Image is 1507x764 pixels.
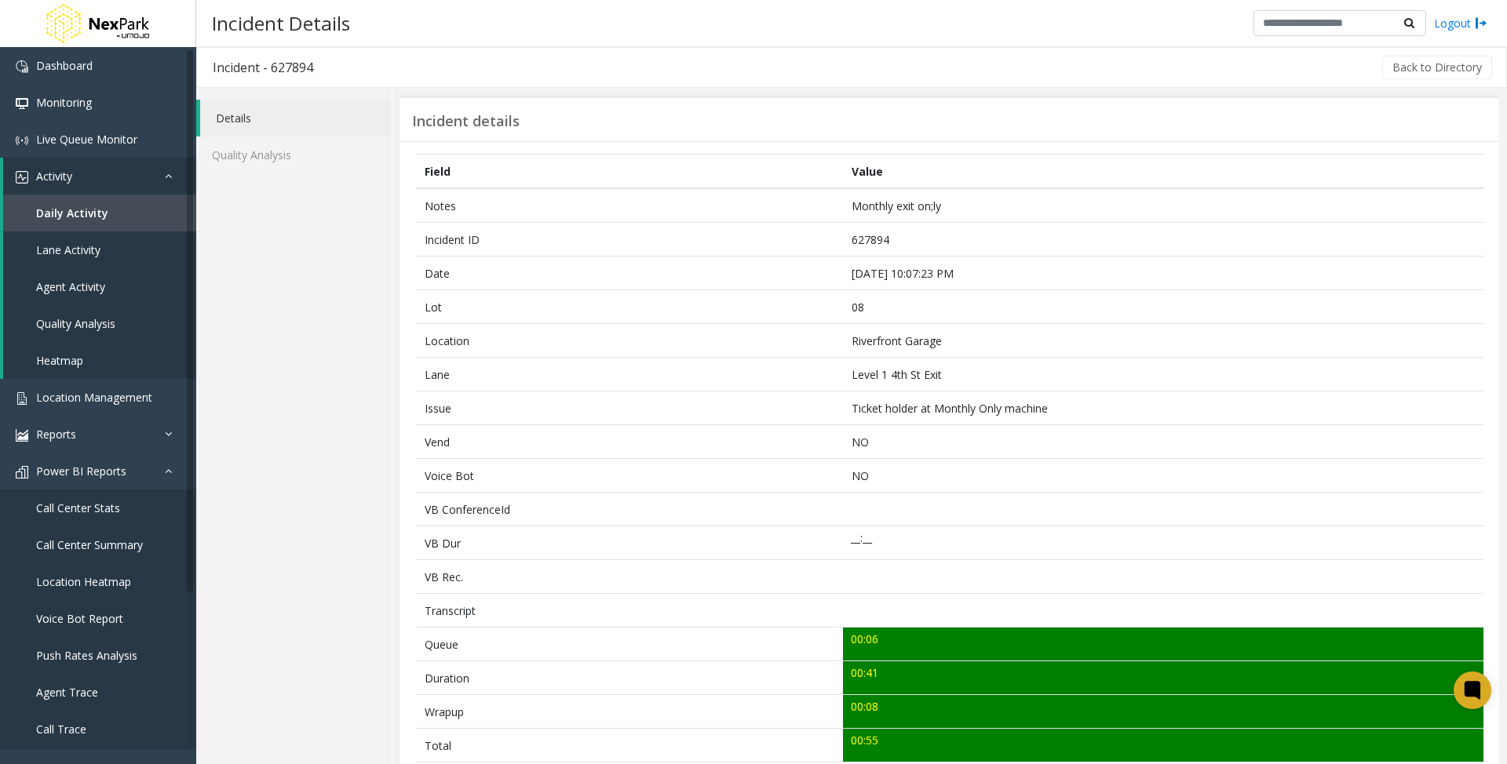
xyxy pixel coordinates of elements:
span: Lane Activity [36,242,100,257]
td: Incident ID [416,223,843,256]
span: Reports [36,427,76,442]
span: Heatmap [36,353,83,368]
img: 'icon' [16,429,28,442]
p: NO [852,434,1476,450]
span: Live Queue Monitor [36,132,137,147]
img: logout [1475,15,1487,31]
img: 'icon' [16,97,28,110]
td: Notes [416,188,843,223]
span: Push Rates Analysis [36,648,137,663]
span: Quality Analysis [36,316,115,331]
a: Agent Activity [3,268,196,305]
td: Transcript [416,594,843,628]
td: Date [416,256,843,290]
img: 'icon' [16,171,28,184]
a: Quality Analysis [3,305,196,342]
td: VB Dur [416,526,843,560]
td: 00:08 [843,695,1483,729]
td: [DATE] 10:07:23 PM [843,256,1483,290]
span: Call Center Summary [36,537,143,552]
td: Monthly exit on;ly [843,188,1483,223]
span: Call Center Stats [36,500,120,515]
span: Daily Activity [36,206,108,220]
span: Dashboard [36,58,93,73]
td: Location [416,324,843,358]
span: Agent Trace [36,685,98,700]
th: Value [843,155,1483,189]
span: Activity [36,169,72,184]
span: Location Heatmap [36,574,131,589]
td: 08 [843,290,1483,324]
span: Location Management [36,390,152,405]
span: Monitoring [36,95,92,110]
th: Field [416,155,843,189]
td: VB ConferenceId [416,493,843,526]
a: Activity [3,158,196,195]
a: Quality Analysis [196,136,392,173]
td: Riverfront Garage [843,324,1483,358]
h3: Incident - 627894 [197,49,329,85]
td: 00:41 [843,661,1483,695]
td: Wrapup [416,695,843,729]
span: Call Trace [36,722,86,737]
td: VB Rec. [416,560,843,594]
a: Daily Activity [3,195,196,231]
a: Logout [1434,15,1487,31]
td: Total [416,729,843,762]
td: Duration [416,661,843,695]
td: Issue [416,391,843,425]
span: Power BI Reports [36,464,126,478]
td: Vend [416,425,843,459]
h3: Incident details [412,113,520,130]
td: Lane [416,358,843,391]
img: 'icon' [16,60,28,73]
img: 'icon' [16,466,28,478]
img: 'icon' [16,134,28,147]
a: Details [200,100,392,136]
td: __:__ [843,526,1483,560]
span: Agent Activity [36,279,105,294]
td: 627894 [843,223,1483,256]
span: Voice Bot Report [36,611,123,626]
td: Voice Bot [416,459,843,493]
td: Lot [416,290,843,324]
td: 00:06 [843,628,1483,661]
a: Heatmap [3,342,196,379]
td: Level 1 4th St Exit [843,358,1483,391]
td: 00:55 [843,729,1483,762]
td: Queue [416,628,843,661]
button: Back to Directory [1382,56,1492,79]
h3: Incident Details [204,4,358,42]
td: Ticket holder at Monthly Only machine [843,391,1483,425]
a: Lane Activity [3,231,196,268]
p: NO [852,467,1476,484]
img: 'icon' [16,392,28,405]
